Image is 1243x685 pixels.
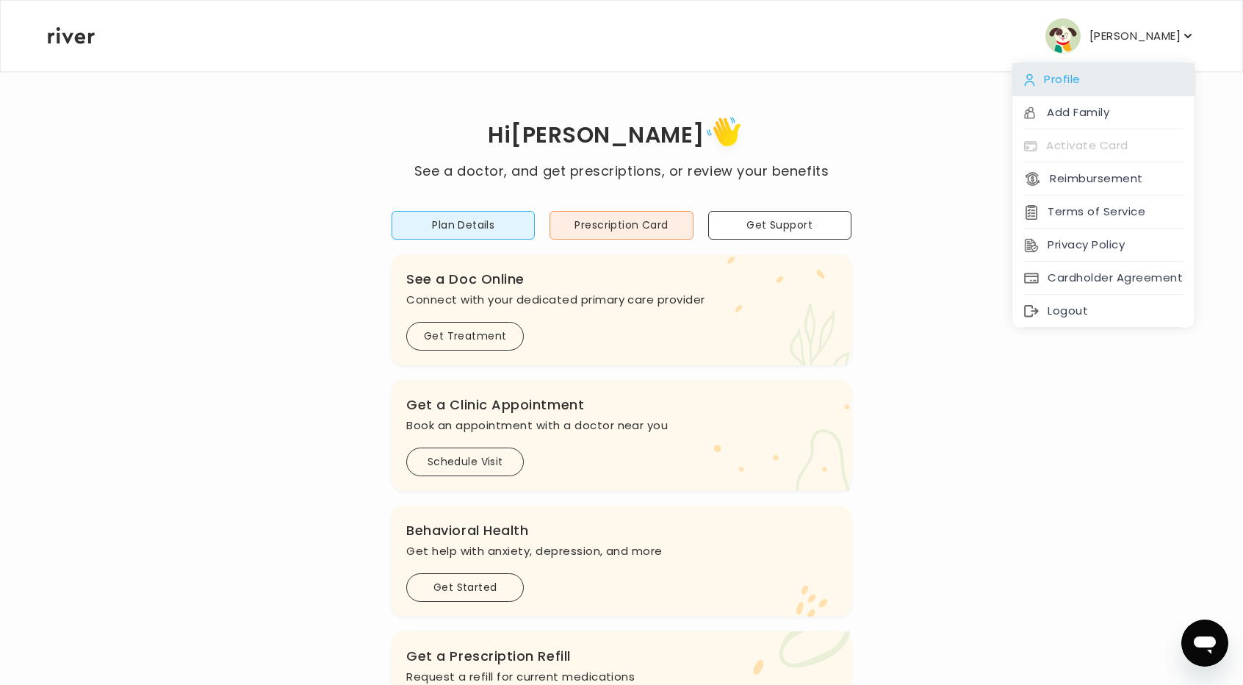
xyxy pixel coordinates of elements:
[1012,229,1195,262] div: Privacy Policy
[406,415,837,436] p: Book an appointment with a doctor near you
[406,290,837,310] p: Connect with your dedicated primary care provider
[1012,295,1195,328] div: Logout
[392,211,535,240] button: Plan Details
[1024,168,1142,189] button: Reimbursement
[1045,18,1195,54] button: user avatar[PERSON_NAME]
[1012,63,1195,96] div: Profile
[1045,18,1081,54] img: user avatar
[406,395,837,415] h3: Get a Clinic Appointment
[1012,196,1195,229] div: Terms of Service
[414,112,829,161] h1: Hi [PERSON_NAME]
[406,448,524,476] button: Schedule Visit
[414,161,829,182] p: See a doctor, and get prescriptions, or review your benefits
[406,322,524,351] button: Get Treatment
[1012,96,1195,129] div: Add Family
[1181,620,1228,667] iframe: Button to launch messaging window
[406,541,837,562] p: Get help with anxiety, depression, and more
[550,211,693,240] button: Prescription Card
[406,520,837,541] h3: Behavioral Health
[406,646,837,667] h3: Get a Prescription Refill
[1089,26,1181,46] p: [PERSON_NAME]
[1012,129,1195,162] div: Activate Card
[708,211,851,240] button: Get Support
[406,269,837,290] h3: See a Doc Online
[1012,262,1195,295] div: Cardholder Agreement
[406,573,524,602] button: Get Started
